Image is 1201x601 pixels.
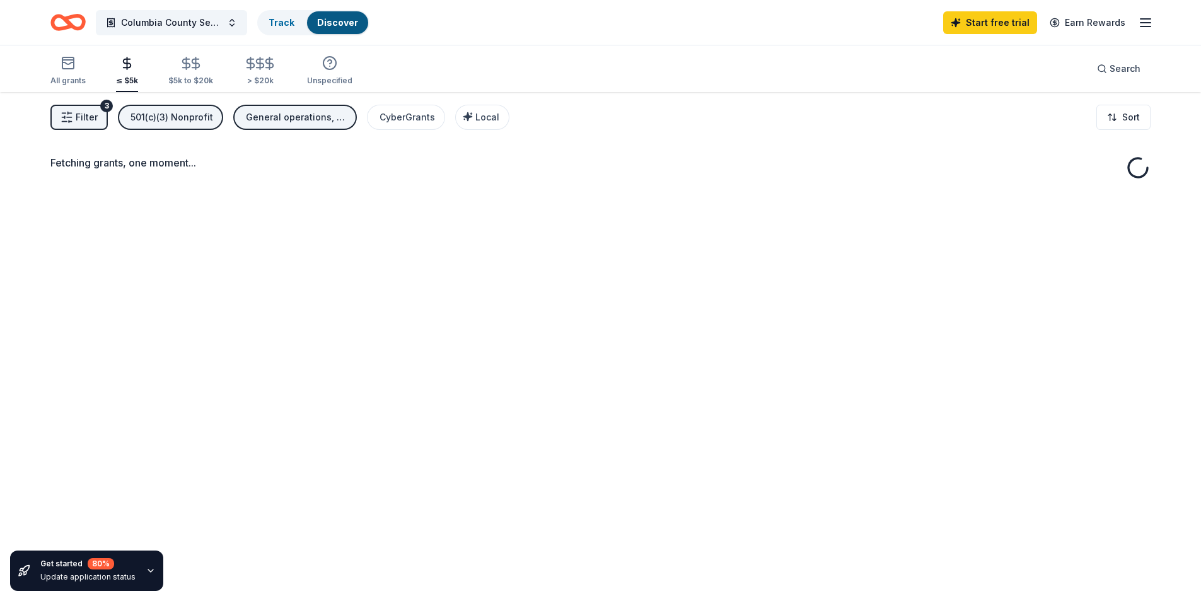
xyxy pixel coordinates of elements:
div: 3 [100,100,113,112]
a: Home [50,8,86,37]
button: Search [1087,56,1151,81]
div: > $20k [243,76,277,86]
button: Filter3 [50,105,108,130]
button: General operations, Projects & programming, Capital [233,105,357,130]
div: All grants [50,76,86,86]
a: Earn Rewards [1042,11,1133,34]
div: CyberGrants [380,110,435,125]
span: Filter [76,110,98,125]
button: TrackDiscover [257,10,369,35]
div: Get started [40,558,136,569]
div: 501(c)(3) Nonprofit [131,110,213,125]
span: Local [475,112,499,122]
div: General operations, Projects & programming, Capital [246,110,347,125]
div: ≤ $5k [116,76,138,86]
button: > $20k [243,51,277,92]
span: Search [1110,61,1140,76]
button: Columbia County Senior Services Community Support [96,10,247,35]
button: ≤ $5k [116,51,138,92]
div: $5k to $20k [168,76,213,86]
div: Update application status [40,572,136,582]
button: Unspecified [307,50,352,92]
span: Sort [1122,110,1140,125]
div: Fetching grants, one moment... [50,155,1151,170]
div: Unspecified [307,76,352,86]
button: Sort [1096,105,1151,130]
button: CyberGrants [367,105,445,130]
div: 80 % [88,558,114,569]
button: Local [455,105,509,130]
a: Discover [317,17,358,28]
button: All grants [50,50,86,92]
a: Start free trial [943,11,1037,34]
button: 501(c)(3) Nonprofit [118,105,223,130]
button: $5k to $20k [168,51,213,92]
span: Columbia County Senior Services Community Support [121,15,222,30]
a: Track [269,17,294,28]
